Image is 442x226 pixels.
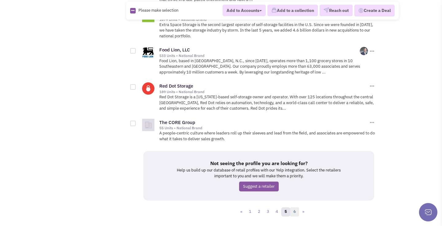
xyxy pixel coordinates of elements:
[159,47,190,53] a: Food Lion, LLC
[159,94,375,111] p: Red Dot Storage is a [US_STATE]-based self-storage owner and operator. With over 125 locations th...
[159,83,193,89] a: Red Dot Storage
[159,130,375,142] p: A people-centric culture where leaders roll up their sleeves and lead from the field, and associa...
[138,8,178,13] span: Please make selection
[281,207,290,217] a: 5
[174,168,343,179] p: Help us build up our database of retail profiles with our Yelp integration. Select the retailers ...
[174,160,343,166] h5: Not seeing the profile you are looking for?
[159,58,375,75] p: Food Lion, based in [GEOGRAPHIC_DATA], N.C., since [DATE], operates more than 1,100 grocery store...
[130,8,136,13] img: Rectangle.png
[290,207,299,217] a: 6
[159,126,368,130] div: 55 Units • National Brand
[324,8,329,13] img: VectorPaper_Plane.png
[299,207,308,217] a: »
[271,8,277,13] img: icon-collection-lavender.png
[237,207,246,217] a: «
[267,5,318,17] button: Add to a collection
[263,207,273,217] a: 3
[254,207,264,217] a: 2
[159,22,375,39] p: Extra Space Storage is the second largest operator of self-storage facilities in the U.S. Since w...
[358,7,364,14] img: Deal-Dollar.png
[360,47,368,55] img: NLj4BdgTlESKGCbmEPFDQg.png
[159,53,360,58] div: 533 Units • National Brand
[159,119,195,125] a: The CORE Group
[223,5,266,16] button: Add to Accounts
[239,182,279,192] a: Suggest a retailer
[246,207,255,217] a: 1
[159,89,368,94] div: 189 Units • National Brand
[354,5,395,17] button: Create a Deal
[320,5,353,17] button: Reach out
[272,207,281,217] a: 4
